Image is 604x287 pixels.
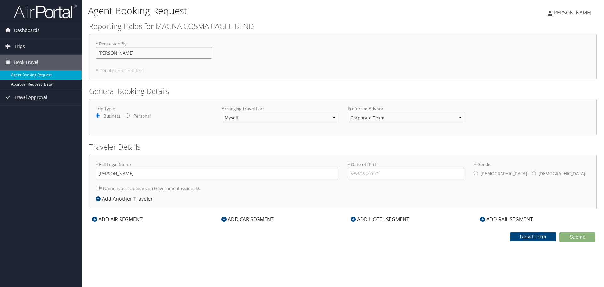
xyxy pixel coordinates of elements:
a: [PERSON_NAME] [548,3,598,22]
label: Arranging Travel For: [222,106,338,112]
span: [PERSON_NAME] [552,9,591,16]
span: Dashboards [14,22,40,38]
button: Submit [559,232,595,242]
label: * Gender: [474,161,590,180]
button: Reset Form [510,232,556,241]
label: Preferred Advisor [348,106,464,112]
img: airportal-logo.png [14,4,77,19]
input: * Requested By: [96,47,212,59]
label: * Full Legal Name [96,161,338,179]
span: Book Travel [14,55,38,70]
label: * Date of Birth: [348,161,464,179]
label: [DEMOGRAPHIC_DATA] [539,168,585,180]
h2: Traveler Details [89,141,597,152]
div: ADD CAR SEGMENT [218,215,277,223]
h2: General Booking Details [89,86,597,96]
h1: Agent Booking Request [88,4,428,17]
label: [DEMOGRAPHIC_DATA] [480,168,527,180]
label: Trip Type: [96,106,212,112]
div: ADD AIR SEGMENT [89,215,146,223]
div: ADD HOTEL SEGMENT [348,215,412,223]
input: * Full Legal Name [96,168,338,179]
div: ADD RAIL SEGMENT [477,215,536,223]
label: Business [103,113,120,119]
label: Personal [133,113,151,119]
span: Travel Approval [14,89,47,105]
span: Trips [14,38,25,54]
label: * Requested By : [96,41,212,59]
input: * Date of Birth: [348,168,464,179]
label: * Name is as it appears on Government issued ID. [96,182,200,194]
input: * Gender:[DEMOGRAPHIC_DATA][DEMOGRAPHIC_DATA] [474,171,478,175]
div: Add Another Traveler [96,195,156,203]
h5: * Denotes required field [96,68,590,73]
input: * Name is as it appears on Government issued ID. [96,186,100,190]
h2: Reporting Fields for MAGNA COSMA EAGLE BEND [89,21,597,32]
input: * Gender:[DEMOGRAPHIC_DATA][DEMOGRAPHIC_DATA] [532,171,536,175]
